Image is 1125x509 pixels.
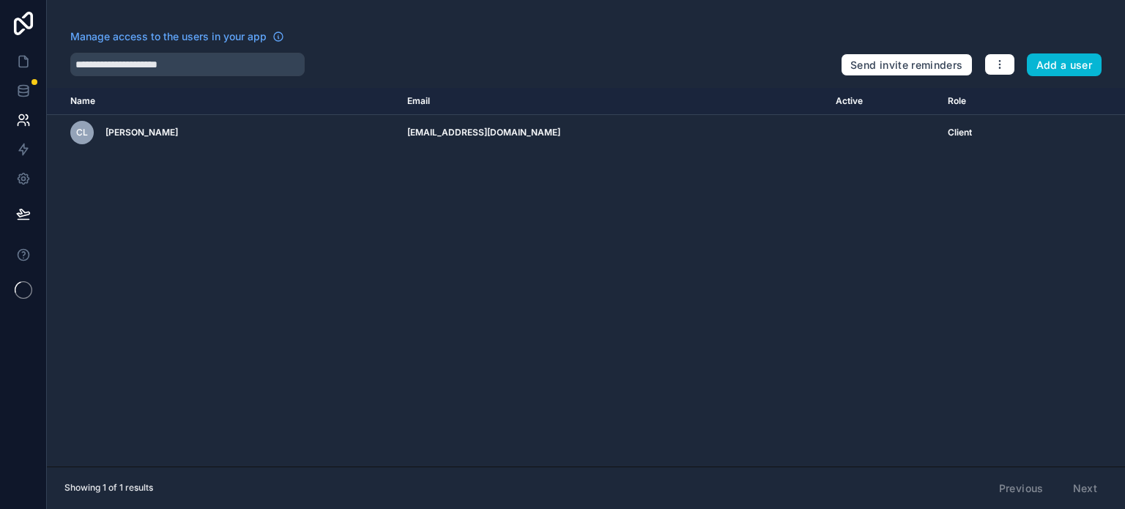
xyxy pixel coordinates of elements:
[827,88,939,115] th: Active
[47,88,1125,467] div: scrollable content
[398,115,827,151] td: [EMAIL_ADDRESS][DOMAIN_NAME]
[76,127,88,138] span: CL
[70,29,284,44] a: Manage access to the users in your app
[70,29,267,44] span: Manage access to the users in your app
[64,482,153,494] span: Showing 1 of 1 results
[939,88,1044,115] th: Role
[1027,53,1102,77] button: Add a user
[398,88,827,115] th: Email
[105,127,178,138] span: [PERSON_NAME]
[841,53,972,77] button: Send invite reminders
[948,127,972,138] span: Client
[47,88,398,115] th: Name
